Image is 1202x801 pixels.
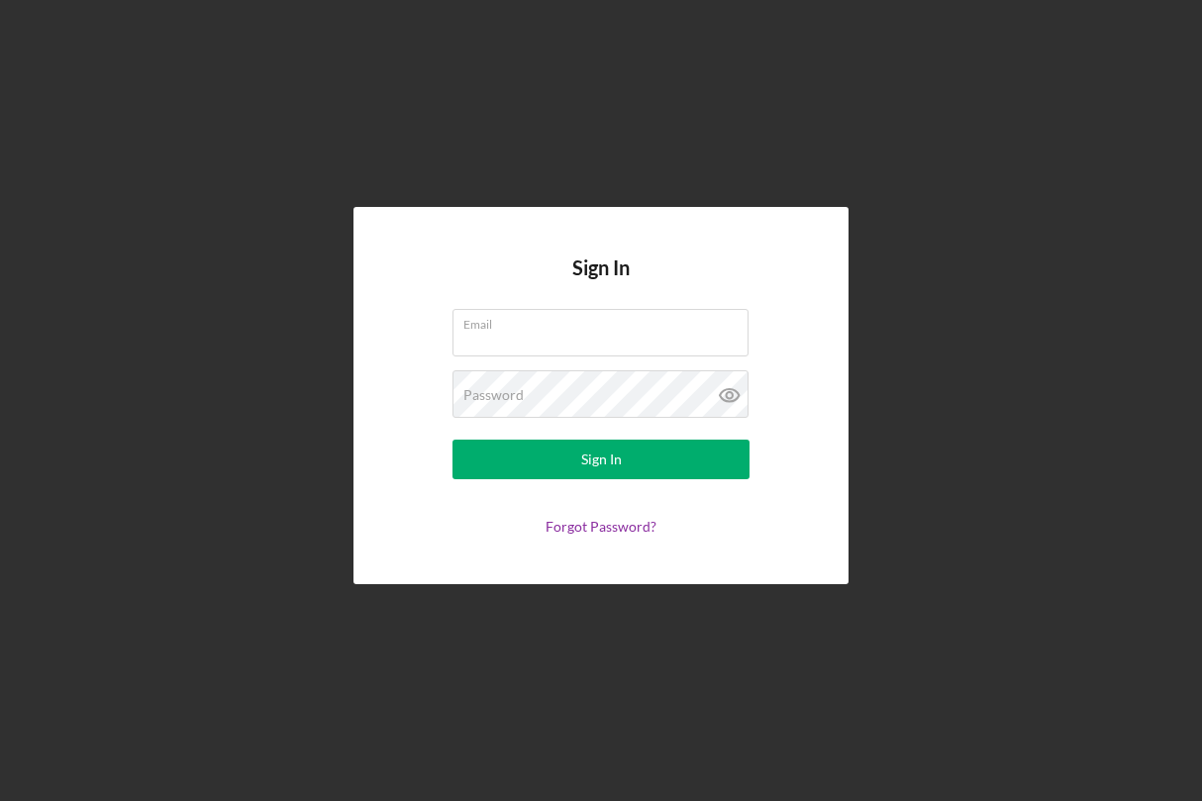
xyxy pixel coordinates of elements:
[581,440,622,479] div: Sign In
[452,440,750,479] button: Sign In
[546,518,656,535] a: Forgot Password?
[463,387,524,403] label: Password
[572,256,630,309] h4: Sign In
[463,310,749,332] label: Email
